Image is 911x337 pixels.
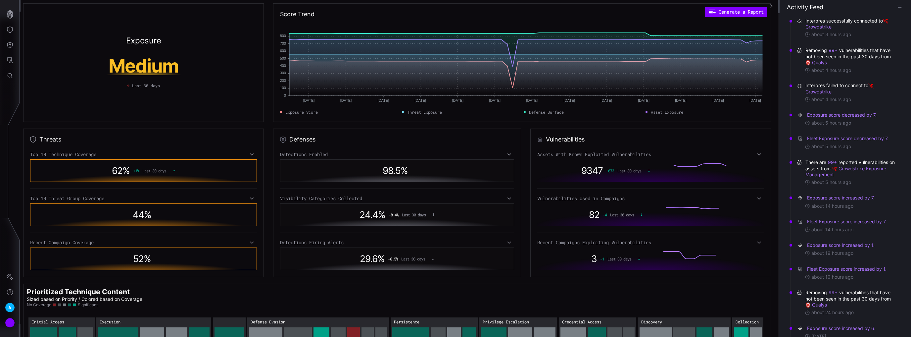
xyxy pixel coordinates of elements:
time: about 14 hours ago [811,203,853,209]
span: Last 30 days [617,168,641,173]
div: Recent Campaign Coverage [30,240,257,246]
time: about 5 hours ago [811,120,851,126]
p: Sized based on Priority / Colored based on Coverage [27,296,767,302]
h4: Activity Feed [787,3,823,11]
button: 99+ [828,159,837,166]
text: 400 [280,64,286,68]
text: [DATE] [414,98,426,102]
span: 62 % [112,165,130,176]
h2: Defenses [289,136,315,143]
h2: Vulnerabilities [546,136,585,143]
text: [DATE] [563,98,575,102]
div: Top 10 Technique Coverage [30,151,257,157]
span: Interpres successfully connected to [805,18,896,30]
button: Generate a Report [705,7,767,17]
text: [DATE] [377,98,389,102]
img: Qualys VMDR [805,303,811,308]
img: CrowdStrike Falcon [868,84,874,89]
time: about 4 hours ago [811,96,851,102]
span: -8.5 % [388,256,398,261]
time: about 19 hours ago [811,250,853,256]
button: Fleet Exposure score increased by 1. [807,266,887,272]
span: 29.6 % [360,253,385,264]
span: A [8,304,11,311]
span: Threat Exposure [407,109,442,115]
span: Asset Exposure [651,109,683,115]
span: Removing vulnerabilities that have not been seen in the past 30 days from [805,289,896,308]
time: about 3 hours ago [811,31,851,37]
span: Exposure Score [285,109,318,115]
text: 0 [284,93,286,97]
h2: Prioritized Technique Content [27,287,767,296]
span: Interpres failed to connect to [805,83,896,94]
button: Fleet Exposure score decreased by 7. [807,135,889,142]
a: Crowdstrike [805,18,889,29]
span: Significant [78,302,98,308]
button: Fleet Exposure score increased by 7. [807,218,887,225]
text: 700 [280,41,286,45]
text: [DATE] [675,98,687,102]
time: about 24 hours ago [811,309,854,315]
text: [DATE] [638,98,649,102]
text: 100 [280,86,286,90]
text: [DATE] [712,98,724,102]
span: 82 [589,209,599,220]
div: Detections Firing Alerts [280,240,514,246]
span: -4 [603,212,607,217]
time: about 14 hours ago [811,227,853,233]
button: Exposure score increased by 6. [807,325,876,332]
span: -1 [600,256,604,261]
text: [DATE] [526,98,538,102]
span: + 1 % [133,168,139,173]
button: 99+ [828,289,838,296]
button: A [0,300,20,315]
span: 9347 [581,165,603,176]
span: 3 [591,253,597,264]
h1: Medium [81,57,206,75]
span: 44 % [133,209,151,220]
text: [DATE] [600,98,612,102]
img: Crowdstrike Falcon Spotlight Devices [832,166,837,172]
button: 99+ [828,47,838,54]
div: Top 10 Threat Group Coverage [30,196,257,201]
div: Detections Enabled [280,151,514,157]
img: CrowdStrike Falcon [883,19,888,24]
div: Vulnerabilities Used in Campaigns [537,196,764,201]
time: about 5 hours ago [811,143,851,149]
button: Exposure score increased by 7. [807,195,875,201]
span: Defense Surface [529,109,564,115]
div: Assets With Known Exploited Vulnerabilities [537,151,764,157]
span: 98.5 % [383,165,408,176]
span: -8.4 % [389,212,399,217]
text: [DATE] [303,98,314,102]
span: 52 % [133,253,151,264]
span: Last 30 days [401,256,425,261]
span: 24.4 % [360,209,385,220]
h2: Exposure [126,37,161,45]
img: Qualys VMDR [805,60,811,66]
div: Visibility Categories Collected [280,196,514,201]
a: Crowdstrike [805,83,875,94]
text: 800 [280,34,286,38]
span: Last 30 days [402,212,426,217]
text: 200 [280,79,286,83]
button: Exposure score decreased by 7. [807,112,877,118]
h2: Threats [39,136,61,143]
h2: Score Trend [280,10,314,18]
text: [DATE] [452,98,463,102]
div: Recent Campaigns Exploiting Vulnerabilities [537,240,764,246]
a: Qualys [805,60,827,65]
span: Last 30 days [132,83,160,88]
text: [DATE] [340,98,352,102]
span: -673 [606,168,614,173]
a: Qualys [805,302,827,308]
span: Last 30 days [607,256,631,261]
text: 500 [280,56,286,60]
button: Exposure score increased by 1. [807,242,875,249]
time: about 19 hours ago [811,274,853,280]
span: Last 30 days [142,168,166,173]
span: There are reported vulnerabilities on assets from [805,159,896,178]
text: [DATE] [489,98,501,102]
time: about 5 hours ago [811,179,851,185]
text: [DATE] [749,98,761,102]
